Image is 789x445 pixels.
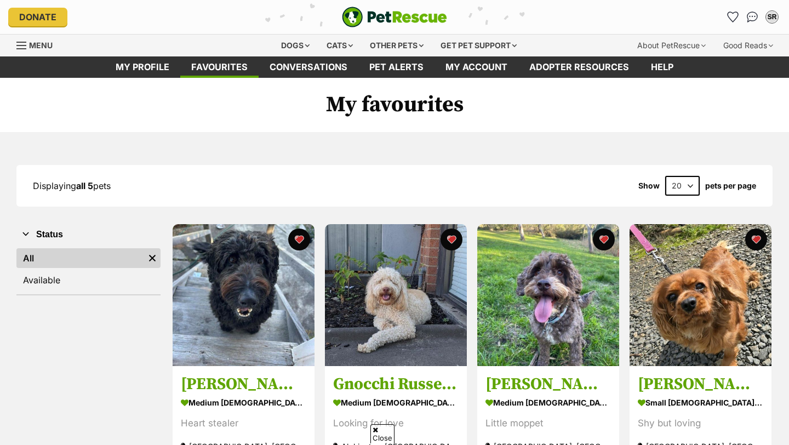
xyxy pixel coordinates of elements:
span: Show [638,181,660,190]
button: My account [763,8,781,26]
span: Close [370,424,395,443]
h3: [PERSON_NAME] [181,374,306,395]
img: logo-e224e6f780fb5917bec1dbf3a21bbac754714ae5b6737aabdf751b685950b380.svg [342,7,447,27]
div: Dogs [273,35,317,56]
div: SR [767,12,777,22]
button: favourite [441,229,462,250]
span: Menu [29,41,53,50]
div: Get pet support [433,35,524,56]
button: favourite [288,229,310,250]
button: favourite [593,229,615,250]
a: My profile [105,56,180,78]
a: Donate [8,8,67,26]
img: Milo Russelton [477,224,619,366]
div: medium [DEMOGRAPHIC_DATA] Dog [485,395,611,411]
a: Adopter resources [518,56,640,78]
strong: all 5 [76,180,93,191]
div: medium [DEMOGRAPHIC_DATA] Dog [333,395,459,411]
div: small [DEMOGRAPHIC_DATA] Dog [638,395,763,411]
img: Bodhi Quinnell [173,224,315,366]
a: All [16,248,144,268]
ul: Account quick links [724,8,781,26]
a: Pet alerts [358,56,434,78]
a: Favourites [180,56,259,78]
a: conversations [259,56,358,78]
h3: [PERSON_NAME] [638,374,763,395]
a: Favourites [724,8,741,26]
h3: Gnocchi Russelton [333,374,459,395]
a: Help [640,56,684,78]
div: Little moppet [485,417,611,431]
img: Gnocchi Russelton [325,224,467,366]
button: Status [16,227,161,242]
div: Good Reads [716,35,781,56]
div: Shy but loving [638,417,763,431]
a: Conversations [744,8,761,26]
div: Looking for love [333,417,459,431]
img: chat-41dd97257d64d25036548639549fe6c8038ab92f7586957e7f3b1b290dea8141.svg [747,12,758,22]
h3: [PERSON_NAME] [485,374,611,395]
div: Status [16,246,161,294]
a: Menu [16,35,60,54]
a: PetRescue [342,7,447,27]
a: Remove filter [144,248,161,268]
a: My account [434,56,518,78]
div: Other pets [362,35,431,56]
button: favourite [745,229,767,250]
div: medium [DEMOGRAPHIC_DATA] Dog [181,395,306,411]
label: pets per page [705,181,756,190]
a: Available [16,270,161,290]
img: Lizzie [630,224,771,366]
div: About PetRescue [630,35,713,56]
span: Displaying pets [33,180,111,191]
div: Heart stealer [181,417,306,431]
div: Cats [319,35,361,56]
